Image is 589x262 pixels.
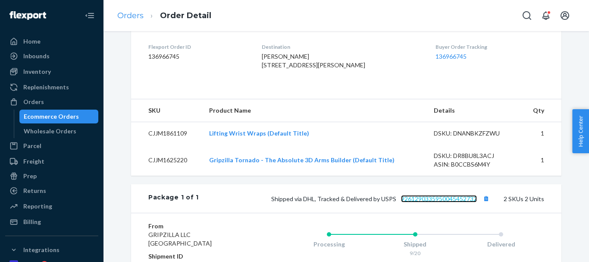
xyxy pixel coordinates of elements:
[202,99,427,122] th: Product Name
[23,52,50,60] div: Inbounds
[23,172,37,180] div: Prep
[148,193,199,204] div: Package 1 of 1
[131,145,202,176] td: CJJM1625220
[372,240,458,249] div: Shipped
[434,129,515,138] div: DSKU: DNANBKZFZWU
[572,109,589,153] button: Help Center
[434,152,515,160] div: DSKU: DR8BU8L3ACJ
[148,252,251,261] dt: Shipment ID
[537,7,555,24] button: Open notifications
[556,7,573,24] button: Open account menu
[5,80,98,94] a: Replenishments
[23,202,52,211] div: Reporting
[148,52,248,61] dd: 136966745
[148,231,212,247] span: GRIPZILLA LLC [GEOGRAPHIC_DATA]
[521,145,561,176] td: 1
[262,43,422,51] dt: Destination
[372,249,458,257] div: 9/20
[518,7,536,24] button: Open Search Box
[23,186,46,195] div: Returns
[262,53,365,69] span: [PERSON_NAME] [STREET_ADDRESS][PERSON_NAME]
[23,142,41,150] div: Parcel
[435,53,467,60] a: 136966745
[148,222,251,230] dt: From
[5,155,98,168] a: Freight
[131,122,202,145] td: CJJM1861109
[5,169,98,183] a: Prep
[458,240,544,249] div: Delivered
[521,99,561,122] th: Qty
[5,65,98,79] a: Inventory
[209,129,309,137] a: Lifting Wrist Wraps (Default Title)
[5,139,98,153] a: Parcel
[5,49,98,63] a: Inbounds
[9,11,46,20] img: Flexport logo
[81,7,98,24] button: Close Navigation
[24,112,79,121] div: Ecommerce Orders
[23,157,44,166] div: Freight
[23,83,69,92] div: Replenishments
[5,35,98,48] a: Home
[5,184,98,198] a: Returns
[199,193,544,204] div: 2 SKUs 2 Units
[286,240,372,249] div: Processing
[434,160,515,169] div: ASIN: B0CCBS6M4Y
[271,195,492,202] span: Shipped via DHL, Tracked & Delivered by USPS
[480,193,492,204] button: Copy tracking number
[19,124,99,138] a: Wholesale Orders
[19,110,99,123] a: Ecommerce Orders
[5,215,98,229] a: Billing
[427,99,522,122] th: Details
[110,3,218,28] ol: breadcrumbs
[401,195,477,202] a: 9261290335950045452732
[5,243,98,257] button: Integrations
[160,11,211,20] a: Order Detail
[521,122,561,145] td: 1
[23,98,44,106] div: Orders
[23,218,41,226] div: Billing
[23,246,60,254] div: Integrations
[435,43,544,51] dt: Buyer Order Tracking
[24,127,76,136] div: Wholesale Orders
[23,37,41,46] div: Home
[5,199,98,213] a: Reporting
[23,67,51,76] div: Inventory
[117,11,144,20] a: Orders
[148,43,248,51] dt: Flexport Order ID
[209,156,395,164] a: Gripzilla Tornado - The Absolute 3D Arms Builder (Default Title)
[5,95,98,109] a: Orders
[131,99,202,122] th: SKU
